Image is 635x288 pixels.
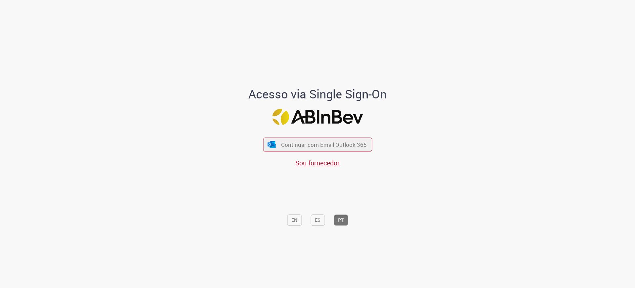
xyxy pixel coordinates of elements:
img: ícone Azure/Microsoft 360 [267,141,276,148]
button: EN [287,214,302,226]
button: PT [334,214,348,226]
h1: Acesso via Single Sign-On [226,88,409,101]
img: Logo ABInBev [272,109,363,125]
button: ícone Azure/Microsoft 360 Continuar com Email Outlook 365 [263,138,372,151]
span: Continuar com Email Outlook 365 [281,141,367,148]
button: ES [311,214,325,226]
a: Sou fornecedor [295,158,340,167]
